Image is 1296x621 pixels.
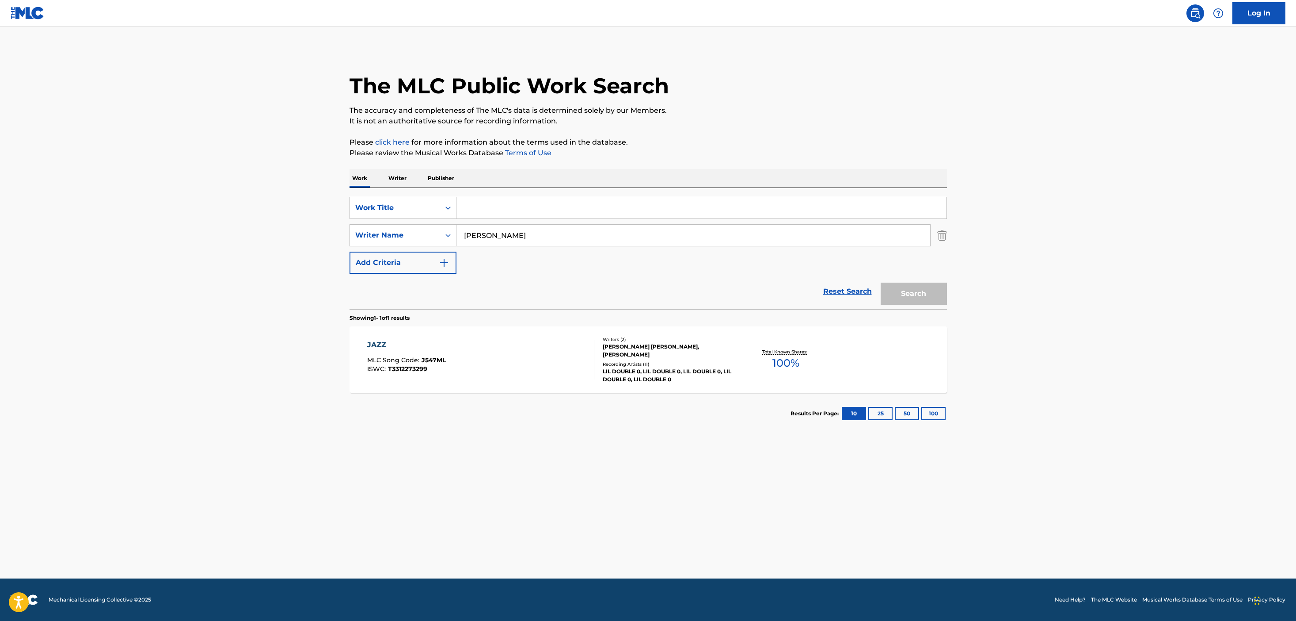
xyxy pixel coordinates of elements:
h1: The MLC Public Work Search [350,73,669,99]
iframe: Chat Widget [1252,579,1296,621]
a: Terms of Use [503,149,551,157]
img: MLC Logo [11,7,45,19]
span: MLC Song Code : [367,356,422,364]
img: search [1190,8,1201,19]
p: Please for more information about the terms used in the database. [350,137,947,148]
img: logo [11,594,38,605]
img: help [1213,8,1224,19]
div: Writer Name [355,230,435,241]
span: 100 % [772,355,799,371]
span: ISWC : [367,365,388,373]
p: Total Known Shares: [762,349,810,355]
p: Showing 1 - 1 of 1 results [350,314,410,322]
a: Privacy Policy [1248,596,1285,604]
div: JAZZ [367,340,446,350]
span: J547ML [422,356,446,364]
span: T3312273299 [388,365,427,373]
p: Writer [386,169,409,188]
a: The MLC Website [1091,596,1137,604]
p: Please review the Musical Works Database [350,148,947,158]
a: Log In [1232,2,1285,24]
div: Help [1209,4,1227,22]
a: Musical Works Database Terms of Use [1142,596,1243,604]
a: Need Help? [1055,596,1086,604]
div: Drag [1254,587,1260,614]
div: Recording Artists ( 11 ) [603,361,736,368]
button: 25 [868,407,893,420]
span: Mechanical Licensing Collective © 2025 [49,596,151,604]
button: 10 [842,407,866,420]
p: Publisher [425,169,457,188]
a: Public Search [1186,4,1204,22]
p: It is not an authoritative source for recording information. [350,116,947,126]
div: [PERSON_NAME] [PERSON_NAME], [PERSON_NAME] [603,343,736,359]
button: Add Criteria [350,252,456,274]
a: click here [375,138,410,146]
div: LIL DOUBLE 0, LIL DOUBLE 0, LIL DOUBLE 0, LIL DOUBLE 0, LIL DOUBLE 0 [603,368,736,383]
div: Work Title [355,203,435,213]
form: Search Form [350,197,947,309]
img: Delete Criterion [937,224,947,246]
div: Writers ( 2 ) [603,336,736,343]
a: Reset Search [819,282,876,301]
button: 50 [895,407,919,420]
p: Results Per Page: [791,410,841,418]
img: 9d2ae6d4665cec9f34b9.svg [439,257,449,268]
a: JAZZMLC Song Code:J547MLISWC:T3312273299Writers (2)[PERSON_NAME] [PERSON_NAME], [PERSON_NAME]Reco... [350,326,947,393]
button: 100 [921,407,946,420]
p: The accuracy and completeness of The MLC's data is determined solely by our Members. [350,105,947,116]
p: Work [350,169,370,188]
